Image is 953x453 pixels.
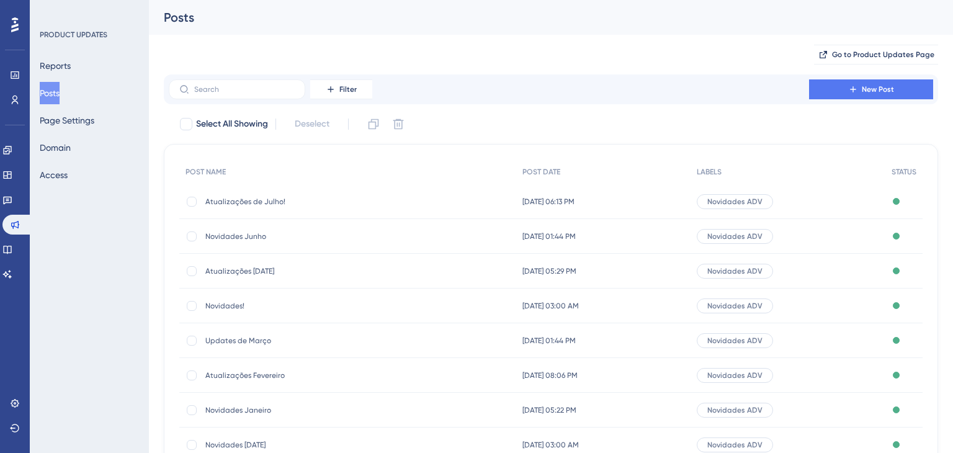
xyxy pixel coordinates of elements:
[339,84,357,94] span: Filter
[40,30,107,40] div: PRODUCT UPDATES
[707,231,763,241] span: Novidades ADV
[522,301,579,311] span: [DATE] 03:00 AM
[205,405,404,415] span: Novidades Janeiro
[40,55,71,77] button: Reports
[205,266,404,276] span: Atualizações [DATE]
[205,440,404,450] span: Novidades [DATE]
[707,301,763,311] span: Novidades ADV
[892,167,916,177] span: STATUS
[295,117,329,132] span: Deselect
[40,137,71,159] button: Domain
[205,336,404,346] span: Updates de Março
[164,9,907,26] div: Posts
[284,113,341,135] button: Deselect
[205,231,404,241] span: Novidades Junho
[814,45,938,65] button: Go to Product Updates Page
[707,440,763,450] span: Novidades ADV
[40,109,94,132] button: Page Settings
[522,197,575,207] span: [DATE] 06:13 PM
[522,440,579,450] span: [DATE] 03:00 AM
[194,85,295,94] input: Search
[205,301,404,311] span: Novidades!
[186,167,226,177] span: POST NAME
[522,266,576,276] span: [DATE] 05:29 PM
[707,266,763,276] span: Novidades ADV
[310,79,372,99] button: Filter
[522,231,576,241] span: [DATE] 01:44 PM
[205,197,404,207] span: Atualizações de Julho!
[707,370,763,380] span: Novidades ADV
[862,84,894,94] span: New Post
[40,82,60,104] button: Posts
[205,370,404,380] span: Atualizações Fevereiro
[522,167,560,177] span: POST DATE
[707,405,763,415] span: Novidades ADV
[522,336,576,346] span: [DATE] 01:44 PM
[809,79,933,99] button: New Post
[832,50,934,60] span: Go to Product Updates Page
[522,370,578,380] span: [DATE] 08:06 PM
[196,117,268,132] span: Select All Showing
[697,167,722,177] span: LABELS
[707,336,763,346] span: Novidades ADV
[40,164,68,186] button: Access
[707,197,763,207] span: Novidades ADV
[522,405,576,415] span: [DATE] 05:22 PM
